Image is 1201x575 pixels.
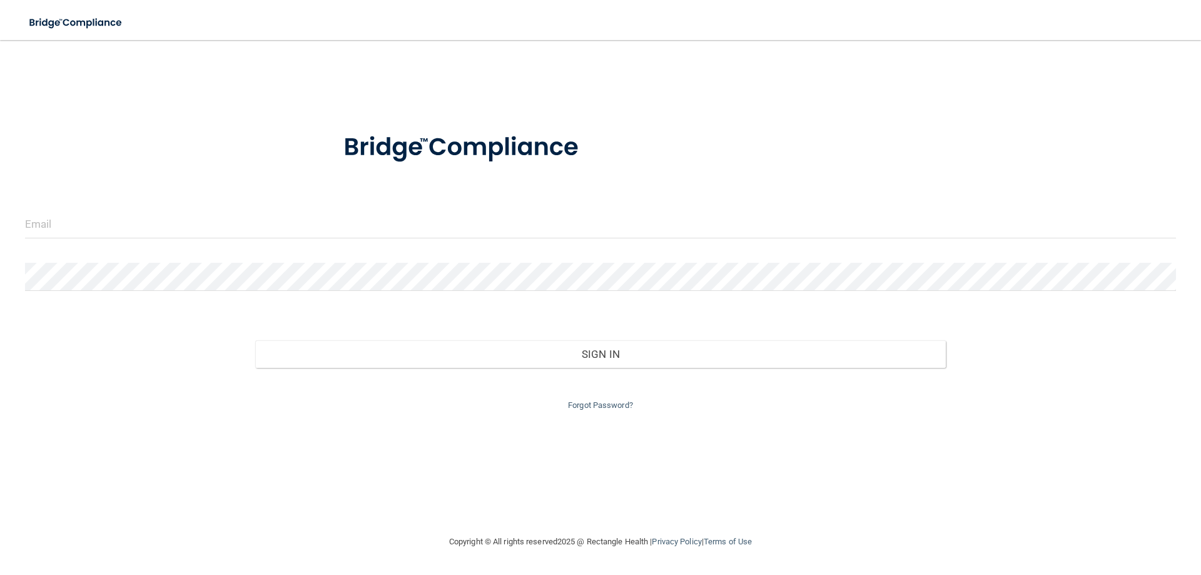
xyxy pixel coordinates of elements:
[652,537,701,546] a: Privacy Policy
[255,340,946,368] button: Sign In
[318,115,609,180] img: bridge_compliance_login_screen.278c3ca4.svg
[704,537,752,546] a: Terms of Use
[372,522,829,562] div: Copyright © All rights reserved 2025 @ Rectangle Health | |
[568,400,633,410] a: Forgot Password?
[25,210,1176,238] input: Email
[19,10,134,36] img: bridge_compliance_login_screen.278c3ca4.svg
